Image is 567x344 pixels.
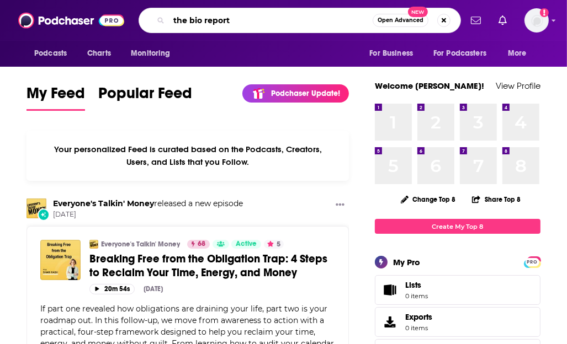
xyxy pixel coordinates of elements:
a: Show notifications dropdown [494,11,511,30]
button: Show profile menu [524,8,549,33]
button: Change Top 8 [394,192,463,206]
button: open menu [123,43,184,64]
span: Lists [405,280,428,290]
a: Create My Top 8 [375,219,540,234]
span: 68 [198,239,205,250]
span: [DATE] [53,210,243,219]
span: Active [236,239,257,250]
span: Charts [87,46,111,61]
span: New [408,7,428,17]
span: More [508,46,527,61]
svg: Add a profile image [540,8,549,17]
span: Podcasts [34,46,67,61]
div: New Episode [38,208,50,221]
div: [DATE] [144,285,163,293]
img: Breaking Free from the Obligation Trap: 4 Steps to Reclaim Your Time, Energy, and Money [40,240,81,280]
a: Lists [375,275,540,305]
span: Open Advanced [378,18,423,23]
button: 20m 54s [89,284,135,294]
span: PRO [526,258,539,266]
h3: released a new episode [53,198,243,209]
div: My Pro [393,257,420,267]
button: open menu [27,43,81,64]
span: Popular Feed [98,84,192,109]
img: Podchaser - Follow, Share and Rate Podcasts [18,10,124,31]
span: Lists [379,282,401,298]
div: Your personalized Feed is curated based on the Podcasts, Creators, Users, and Lists that you Follow. [27,131,349,181]
a: Exports [375,307,540,337]
span: 0 items [405,292,428,300]
span: Lists [405,280,421,290]
span: For Podcasters [433,46,486,61]
button: open menu [362,43,427,64]
p: Podchaser Update! [271,89,340,98]
span: Exports [379,314,401,330]
button: Share Top 8 [471,189,521,210]
span: Breaking Free from the Obligation Trap: 4 Steps to Reclaim Your Time, Energy, and Money [89,252,327,279]
a: Charts [80,43,118,64]
span: For Business [369,46,413,61]
img: Everyone's Talkin' Money [89,240,98,249]
a: Breaking Free from the Obligation Trap: 4 Steps to Reclaim Your Time, Energy, and Money [89,252,335,279]
span: 0 items [405,324,432,332]
button: Show More Button [331,198,349,212]
button: open menu [500,43,540,64]
input: Search podcasts, credits, & more... [169,12,373,29]
img: Everyone's Talkin' Money [27,198,46,218]
span: Exports [405,312,432,322]
button: Open AdvancedNew [373,14,428,27]
a: Active [231,240,261,249]
a: Everyone's Talkin' Money [53,198,154,208]
a: Show notifications dropdown [467,11,485,30]
a: Popular Feed [98,84,192,111]
span: Monitoring [131,46,170,61]
a: My Feed [27,84,85,111]
div: Search podcasts, credits, & more... [139,8,461,33]
span: Logged in as rpearson [524,8,549,33]
span: My Feed [27,84,85,109]
a: Everyone's Talkin' Money [101,240,180,249]
button: 5 [264,240,284,249]
button: open menu [426,43,502,64]
a: View Profile [496,80,540,91]
img: User Profile [524,8,549,33]
a: Welcome [PERSON_NAME]! [375,80,484,91]
a: PRO [526,257,539,266]
a: 68 [187,240,210,249]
